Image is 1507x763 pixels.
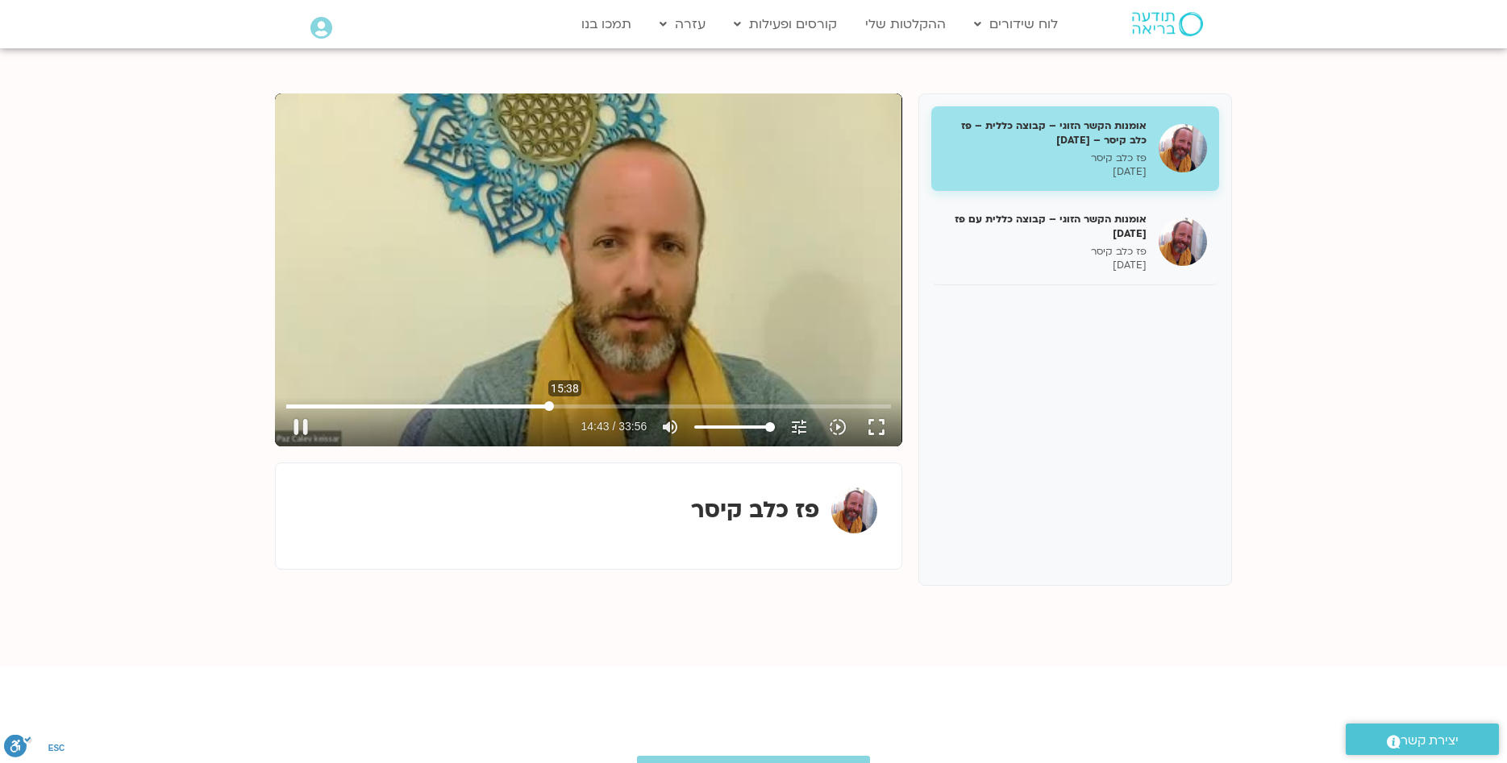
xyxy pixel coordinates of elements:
[943,165,1147,179] p: [DATE]
[691,495,819,525] strong: פז כלב קיסר
[943,118,1147,147] h5: אומנות הקשר הזוגי – קבוצה כללית – פז כלב קיסר – [DATE]
[943,151,1147,165] p: פז כלב קיסר
[943,212,1147,241] h5: אומנות הקשר הזוגי – קבוצה כללית עם פז [DATE]
[1159,124,1207,172] img: אומנות הקשר הזוגי – קבוצה כללית – פז כלב קיסר – 28/1/25
[573,9,639,39] a: תמכו בנו
[652,9,714,39] a: עזרה
[831,487,877,533] img: פז כלב קיסר
[1401,730,1459,752] span: יצירת קשר
[943,245,1147,259] p: פז כלב קיסר
[966,9,1066,39] a: לוח שידורים
[943,259,1147,272] p: [DATE]
[1346,724,1499,755] a: יצירת קשר
[1159,218,1207,266] img: אומנות הקשר הזוגי – קבוצה כללית עם פז 25/02/25
[1132,12,1203,36] img: תודעה בריאה
[857,9,954,39] a: ההקלטות שלי
[726,9,845,39] a: קורסים ופעילות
